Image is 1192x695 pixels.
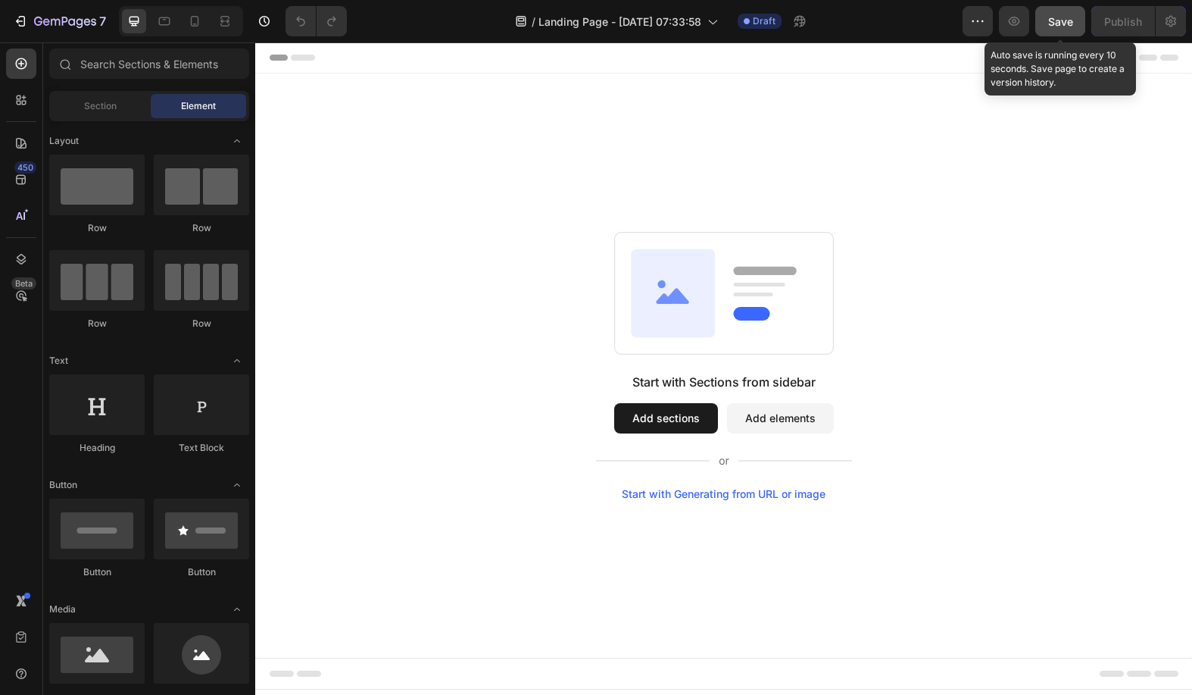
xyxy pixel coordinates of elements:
[1035,6,1085,36] button: Save
[49,603,76,616] span: Media
[49,441,145,455] div: Heading
[11,277,36,290] div: Beta
[49,565,145,579] div: Button
[225,129,249,153] span: Toggle open
[49,354,68,368] span: Text
[753,14,775,28] span: Draft
[377,330,560,349] div: Start with Sections from sidebar
[255,42,1192,695] iframe: Design area
[225,473,249,497] span: Toggle open
[49,221,145,235] div: Row
[225,349,249,373] span: Toggle open
[49,478,77,492] span: Button
[367,446,570,458] div: Start with Generating from URL or image
[1104,14,1142,30] div: Publish
[49,317,145,330] div: Row
[532,14,535,30] span: /
[286,6,347,36] div: Undo/Redo
[14,161,36,174] div: 450
[49,134,79,148] span: Layout
[154,317,249,330] div: Row
[181,99,216,113] span: Element
[99,12,106,30] p: 7
[538,14,701,30] span: Landing Page - [DATE] 07:33:58
[359,361,463,391] button: Add sections
[225,597,249,621] span: Toggle open
[1091,6,1155,36] button: Publish
[6,6,113,36] button: 7
[154,221,249,235] div: Row
[154,441,249,455] div: Text Block
[49,49,249,79] input: Search Sections & Elements
[472,361,579,391] button: Add elements
[84,99,117,113] span: Section
[154,565,249,579] div: Button
[1048,15,1073,28] span: Save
